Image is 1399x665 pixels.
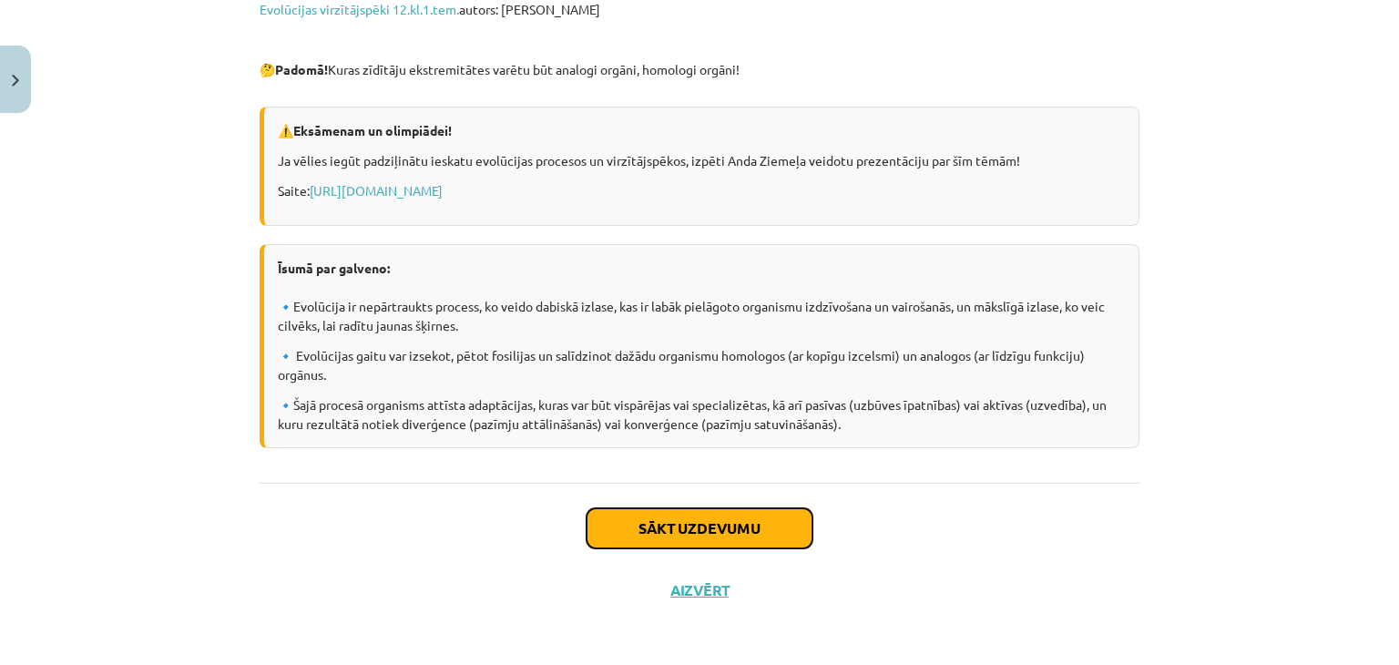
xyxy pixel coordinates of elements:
strong: Eksāmenam un olimpiādei! [293,122,452,138]
p: ⚠️ [278,121,1125,140]
div: 🔹Šajā procesā organisms attīsta adaptācijas, kuras var būt vispārējas vai specializētas, kā arī p... [260,244,1139,448]
p: Ja vēlies iegūt padziļinātu ieskatu evolūcijas procesos un virzītājspēkos, izpēti Anda Ziemeļa ve... [278,151,1125,170]
strong: Īsumā par galveno: [278,260,390,276]
img: icon-close-lesson-0947bae3869378f0d4975bcd49f059093ad1ed9edebbc8119c70593378902aed.svg [12,75,19,87]
p: 🤔 Kuras zīdītāju ekstremitātes varētu būt analogi orgāni, homologi orgāni! [260,60,1139,88]
a: [URL][DOMAIN_NAME] [310,182,443,199]
button: Sākt uzdevumu [587,508,812,548]
p: Saite: [278,181,1125,200]
a: Evolūcijas virzītājspēki 12.kl.1.tem. [260,1,459,17]
strong: Padomā! [275,61,328,77]
button: Aizvērt [665,581,734,599]
p: 🔹Evolūcija ir nepārtraukts process, ko veido dabiskā izlase, kas ir labāk pielāgoto organismu izd... [278,259,1125,335]
p: 🔹 Evolūcijas gaitu var izsekot, pētot fosilijas un salīdzinot dažādu organismu homologos (ar kopī... [278,346,1125,384]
